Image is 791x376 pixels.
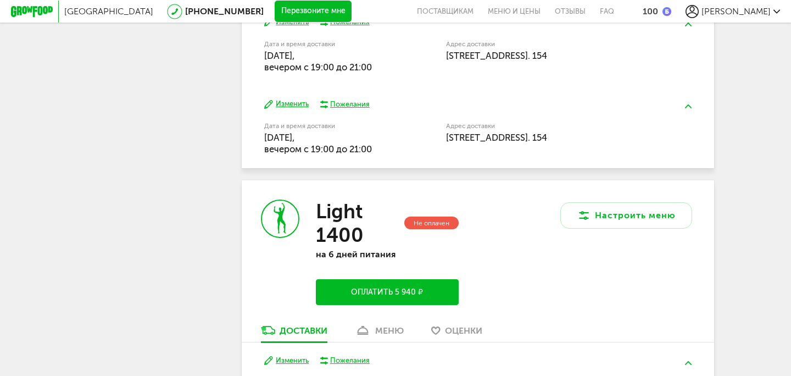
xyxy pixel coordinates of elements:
[330,356,370,366] div: Пожелания
[275,1,352,23] button: Перезвоните мне
[264,132,372,154] span: [DATE], вечером c 19:00 до 21:00
[426,324,488,342] a: Оценки
[330,99,370,109] div: Пожелания
[264,50,372,73] span: [DATE], вечером c 19:00 до 21:00
[280,325,327,336] div: Доставки
[316,279,459,305] button: Оплатить 5 940 ₽
[445,325,482,336] span: Оценки
[320,356,370,366] button: Пожелания
[316,200,402,247] h3: Light 1400
[264,123,390,129] label: Дата и время доставки
[349,324,409,342] a: меню
[685,104,692,108] img: arrow-up-green.5eb5f82.svg
[320,99,370,109] button: Пожелания
[446,123,651,129] label: Адрес доставки
[264,356,309,366] button: Изменить
[264,99,309,109] button: Изменить
[255,324,333,342] a: Доставки
[446,132,547,143] span: [STREET_ADDRESS]. 154
[643,6,658,16] div: 100
[701,6,771,16] span: [PERSON_NAME]
[264,41,390,47] label: Дата и время доставки
[64,6,153,16] span: [GEOGRAPHIC_DATA]
[185,6,264,16] a: [PHONE_NUMBER]
[446,41,651,47] label: Адрес доставки
[662,7,671,16] img: bonus_b.cdccf46.png
[404,217,459,229] div: Не оплачен
[685,361,692,365] img: arrow-up-green.5eb5f82.svg
[375,325,404,336] div: меню
[560,202,692,229] button: Настроить меню
[316,249,459,259] p: на 6 дней питания
[685,23,692,26] img: arrow-up-green.5eb5f82.svg
[446,50,547,61] span: [STREET_ADDRESS]. 154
